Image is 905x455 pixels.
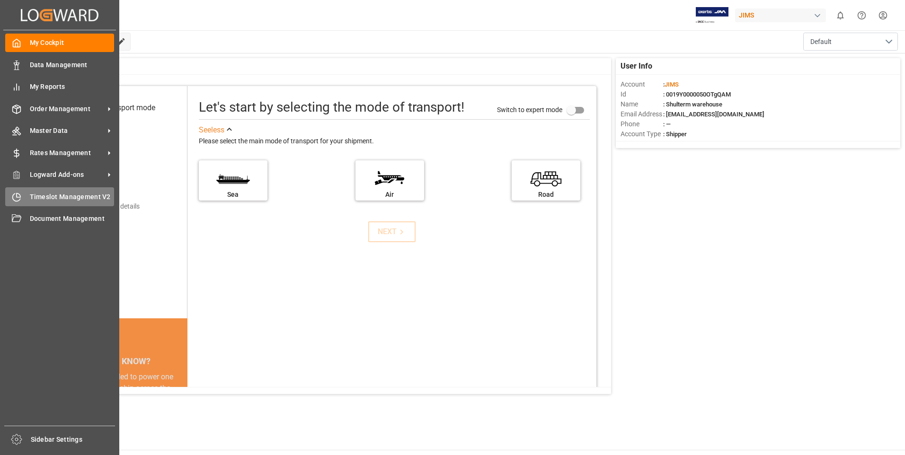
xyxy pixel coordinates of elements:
div: See less [199,124,224,136]
button: JIMS [735,6,830,24]
div: JIMS [735,9,826,22]
div: Sea [204,190,263,200]
span: Timeslot Management V2 [30,192,115,202]
span: : [663,81,679,88]
span: Phone [621,119,663,129]
span: My Reports [30,82,115,92]
span: Name [621,99,663,109]
span: : Shulterm warehouse [663,101,722,108]
span: Switch to expert mode [497,105,562,113]
div: NEXT [378,226,407,237]
a: Data Management [5,55,114,74]
span: : 0019Y0000050OTgQAM [663,91,731,98]
div: Add shipping details [80,201,140,211]
span: Default [810,37,832,47]
a: My Cockpit [5,34,114,52]
span: : [EMAIL_ADDRESS][DOMAIN_NAME] [663,111,764,118]
span: Logward Add-ons [30,170,105,180]
button: Help Center [851,5,872,26]
button: open menu [803,33,898,51]
div: Let's start by selecting the mode of transport! [199,97,464,117]
a: Timeslot Management V2 [5,187,114,206]
button: NEXT [368,221,416,242]
button: show 0 new notifications [830,5,851,26]
span: Id [621,89,663,99]
span: Document Management [30,214,115,224]
span: : — [663,121,671,128]
span: Rates Management [30,148,105,158]
div: Please select the main mode of transport for your shipment. [199,136,590,147]
span: Order Management [30,104,105,114]
span: My Cockpit [30,38,115,48]
div: Road [516,190,576,200]
span: Data Management [30,60,115,70]
button: next slide / item [174,371,187,451]
span: Account [621,79,663,89]
span: User Info [621,61,652,72]
span: Account Type [621,129,663,139]
img: Exertis%20JAM%20-%20Email%20Logo.jpg_1722504956.jpg [696,7,728,24]
span: : Shipper [663,131,687,138]
span: Master Data [30,126,105,136]
span: Sidebar Settings [31,435,115,445]
span: Email Address [621,109,663,119]
span: JIMS [665,81,679,88]
div: Air [360,190,419,200]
